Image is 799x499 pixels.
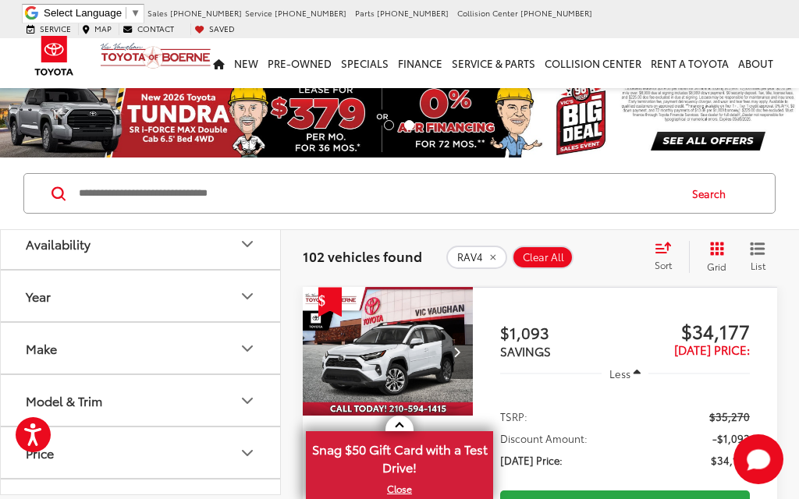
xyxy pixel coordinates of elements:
span: $35,270 [709,409,750,424]
span: [DATE] Price: [674,341,750,358]
span: Parts [355,7,375,19]
span: [PHONE_NUMBER] [520,7,592,19]
button: Clear All [512,246,574,269]
a: Contact [119,23,178,34]
a: Select Language​ [44,7,140,19]
a: 2025 Toyota RAV4 XLE Premium2025 Toyota RAV4 XLE Premium2025 Toyota RAV4 XLE Premium2025 Toyota R... [302,287,474,415]
span: 102 vehicles found [303,246,422,265]
span: [DATE] Price: [500,452,563,468]
img: 2025 Toyota RAV4 XLE Premium [302,287,474,416]
div: Year [26,288,51,303]
span: [PHONE_NUMBER] [275,7,346,19]
span: $34,177 [625,319,750,342]
button: List View [738,241,777,272]
button: AvailabilityAvailability [1,218,282,269]
button: Grid View [689,241,738,272]
button: Toggle Chat Window [733,434,783,484]
div: Price [238,444,257,462]
button: Less [602,359,648,388]
img: Vic Vaughan Toyota of Boerne [100,42,211,69]
span: -$1,093 [712,430,750,446]
div: Make [238,339,257,358]
a: Service [23,23,75,34]
div: 2025 Toyota RAV4 XLE Premium 0 [302,287,474,415]
span: TSRP: [500,409,527,424]
span: Service [40,23,71,34]
span: $34,177 [711,452,750,468]
span: Map [94,23,112,34]
div: Model & Trim [238,391,257,410]
span: RAV4 [457,251,483,264]
a: About [733,38,778,88]
input: Search by Make, Model, or Keyword [77,175,677,212]
span: List [750,259,765,272]
span: Sales [147,7,168,19]
div: Price [26,445,54,460]
div: Availability [238,235,257,253]
span: [PHONE_NUMBER] [377,7,449,19]
span: Service [245,7,272,19]
span: Clear All [523,251,564,264]
span: Select Language [44,7,122,19]
button: Next image [442,324,473,379]
a: Finance [393,38,447,88]
button: Model & TrimModel & Trim [1,375,282,426]
span: $1,093 [500,320,625,344]
span: Collision Center [457,7,518,19]
div: Make [26,341,57,356]
div: Year [238,287,257,306]
a: Rent a Toyota [646,38,733,88]
span: ▼ [130,7,140,19]
button: YearYear [1,271,282,321]
span: Less [609,366,630,380]
button: PricePrice [1,427,282,478]
span: Saved [209,23,235,34]
a: Service & Parts: Opens in a new tab [447,38,540,88]
span: Sort [655,258,672,271]
span: Get Price Drop Alert [318,287,342,317]
span: [PHONE_NUMBER] [170,7,242,19]
span: Discount Amount: [500,430,588,446]
a: Home [208,38,229,88]
span: Grid [707,260,726,273]
button: remove RAV4 [446,246,507,269]
a: Map [78,23,115,34]
img: Toyota [25,30,83,81]
svg: Start Chat [733,434,783,484]
div: Availability [26,236,91,251]
a: New [229,38,263,88]
button: MakeMake [1,323,282,373]
a: Pre-Owned [263,38,336,88]
button: Select sort value [647,241,689,272]
div: Model & Trim [26,393,102,408]
span: Snag $50 Gift Card with a Test Drive! [307,433,492,480]
button: Search [677,174,748,213]
a: My Saved Vehicles [190,23,239,34]
a: Collision Center [540,38,646,88]
span: SAVINGS [500,342,551,359]
a: Specials [336,38,393,88]
span: Contact [137,23,174,34]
